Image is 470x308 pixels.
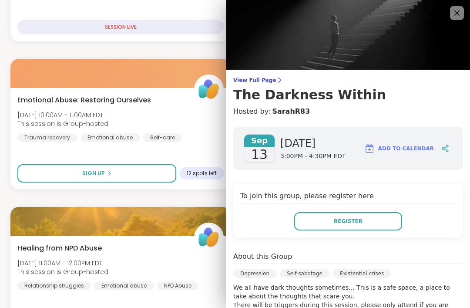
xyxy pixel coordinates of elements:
span: Emotional Abuse: Restoring Ourselves [17,95,151,105]
span: View Full Page [233,77,463,84]
img: ShareWell [195,224,222,251]
h4: To join this group, please register here [240,191,456,203]
div: NPD Abuse [157,281,198,290]
h3: The Darkness Within [233,87,463,103]
h4: Hosted by: [233,106,463,117]
button: Sign Up [17,164,176,183]
span: This session is Group-hosted [17,267,108,276]
div: Depression [233,269,276,278]
a: SarahR83 [272,106,310,117]
span: Sep [244,135,275,147]
a: View Full PageThe Darkness Within [233,77,463,103]
div: Emotional abuse [81,133,140,142]
span: 12 spots left [187,170,217,177]
button: Register [294,212,402,230]
div: Emotional abuse [94,281,154,290]
div: Relationship struggles [17,281,91,290]
div: Existential crises [333,269,391,278]
span: Register [334,217,363,225]
h4: About this Group [233,251,292,262]
span: This session is Group-hosted [17,119,108,128]
span: Add to Calendar [378,145,434,152]
button: Add to Calendar [360,138,438,159]
div: Self-sabotage [280,269,329,278]
span: [DATE] [280,136,346,150]
span: 13 [251,147,268,162]
img: ShareWell [195,76,222,103]
img: ShareWell Logomark [364,143,375,154]
div: SESSION LIVE [17,20,224,34]
span: [DATE] 10:00AM - 11:00AM EDT [17,111,108,119]
div: Trauma recovery [17,133,77,142]
span: Sign Up [82,169,105,177]
span: 3:00PM - 4:30PM EDT [280,152,346,161]
span: Healing from NPD Abuse [17,243,102,254]
span: [DATE] 11:00AM - 12:00PM EDT [17,259,108,267]
div: Self-care [143,133,182,142]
